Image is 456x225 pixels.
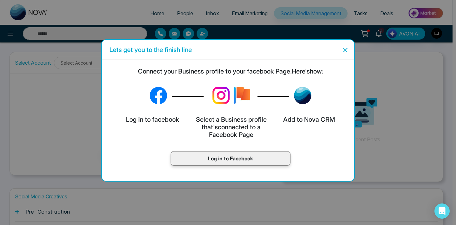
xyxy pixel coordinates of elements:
img: Lead Flow [208,83,234,108]
h5: Lets get you to the finish line [109,45,192,55]
p: Log in to Facebook [177,155,284,162]
img: Lead Flow [150,87,167,104]
button: Close [339,45,349,55]
div: Open Intercom Messenger [434,203,450,219]
h5: Log in to facebook [125,116,180,123]
img: Lead Flow [294,87,311,104]
h5: Select a Business profile that's connected to a Facebook Page [195,116,268,138]
h5: Add to Nova CRM [282,116,336,123]
h5: Connect your Business profile to your facebook Page. Here's how: [107,67,354,75]
img: Lead Flow [231,84,253,106]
